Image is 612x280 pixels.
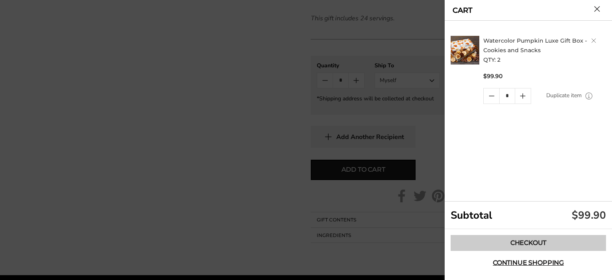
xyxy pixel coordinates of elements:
[546,91,582,100] a: Duplicate item
[572,208,606,222] div: $99.90
[499,88,515,104] input: Quantity Input
[493,260,564,266] span: Continue shopping
[483,72,502,80] span: $99.90
[594,6,600,12] button: Close cart
[483,36,608,65] h2: QTY: 2
[483,37,587,54] a: Watercolor Pumpkin Luxe Gift Box - Cookies and Snacks
[451,36,479,65] img: C. Krueger's. image
[515,88,531,104] a: Quantity plus button
[484,88,499,104] a: Quantity minus button
[591,38,596,43] a: Delete product
[451,235,606,251] a: Checkout
[451,255,606,271] button: Continue shopping
[445,202,612,229] div: Subtotal
[453,7,473,14] a: CART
